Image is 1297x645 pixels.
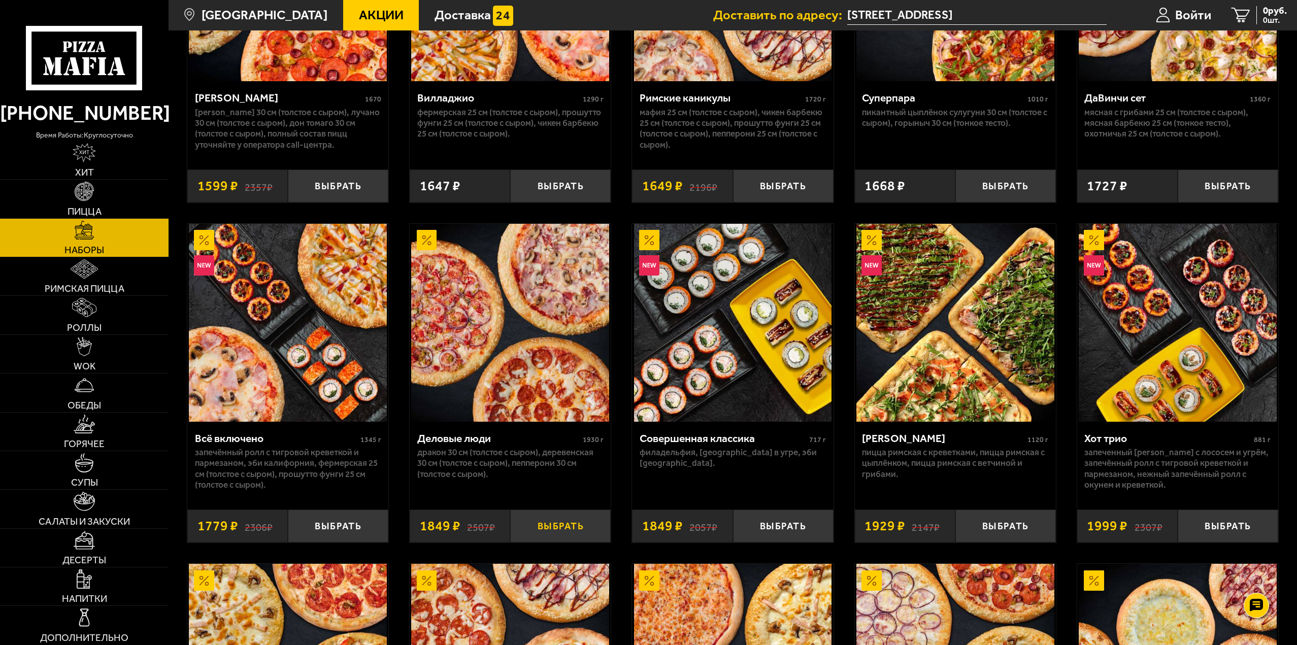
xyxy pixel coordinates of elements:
s: 2307 ₽ [1135,519,1162,533]
span: Наборы [64,245,104,255]
img: Хот трио [1079,224,1277,422]
span: Доставить по адресу: [713,9,847,22]
a: АкционныйНовинкаСовершенная классика [632,224,833,422]
span: 1649 ₽ [642,179,683,193]
p: Запеченный [PERSON_NAME] с лососем и угрём, Запечённый ролл с тигровой креветкой и пармезаном, Не... [1084,447,1271,490]
img: Деловые люди [411,224,609,422]
span: Напитки [62,594,107,603]
span: 1849 ₽ [642,519,683,533]
span: 1120 г [1027,435,1048,444]
img: Акционный [861,230,882,250]
img: Мама Миа [856,224,1054,422]
span: Дополнительно [40,633,128,642]
span: 1779 ₽ [197,519,238,533]
div: Хот трио [1084,432,1251,445]
s: 2357 ₽ [245,179,273,193]
a: АкционныйДеловые люди [410,224,611,422]
span: 1668 ₽ [864,179,905,193]
p: Дракон 30 см (толстое с сыром), Деревенская 30 см (толстое с сыром), Пепперони 30 см (толстое с с... [417,447,604,480]
img: Новинка [194,255,214,276]
span: Десерты [62,555,106,565]
a: АкционныйНовинкаМама Миа [855,224,1056,422]
span: Войти [1175,9,1211,22]
span: 1360 г [1250,95,1271,104]
p: Фермерская 25 см (толстое с сыром), Прошутто Фунги 25 см (толстое с сыром), Чикен Барбекю 25 см (... [417,107,604,140]
div: Суперпара [862,91,1025,105]
s: 2306 ₽ [245,519,273,533]
span: [GEOGRAPHIC_DATA] [202,9,327,22]
span: Хит [75,167,94,177]
button: Выбрать [510,169,611,202]
img: Акционный [417,230,437,250]
s: 2507 ₽ [467,519,495,533]
span: Супы [71,478,98,487]
span: Доставка [435,9,491,22]
span: 1290 г [583,95,604,104]
span: Акции [359,9,404,22]
button: Выбрать [288,510,388,542]
span: 1930 г [583,435,604,444]
span: Салаты и закуски [39,517,130,526]
s: 2196 ₽ [689,179,717,193]
span: Обеды [68,400,101,410]
span: 1345 г [360,435,381,444]
div: Римские каникулы [640,91,803,105]
img: Новинка [861,255,882,276]
img: Новинка [1084,255,1104,276]
span: 717 г [809,435,826,444]
p: Филадельфия, [GEOGRAPHIC_DATA] в угре, Эби [GEOGRAPHIC_DATA]. [640,447,826,469]
button: Выбрать [955,510,1056,542]
span: Роллы [67,323,102,332]
p: Мафия 25 см (толстое с сыром), Чикен Барбекю 25 см (толстое с сыром), Прошутто Фунги 25 см (толст... [640,107,826,150]
span: WOK [74,361,95,371]
p: [PERSON_NAME] 30 см (толстое с сыром), Лучано 30 см (толстое с сыром), Дон Томаго 30 см (толстое ... [195,107,381,150]
button: Выбрать [733,169,834,202]
span: Римская пицца [45,284,124,293]
span: 1999 ₽ [1087,519,1127,533]
button: Выбрать [1178,169,1278,202]
img: Всё включено [189,224,387,422]
span: 1010 г [1027,95,1048,104]
input: Ваш адрес доставки [847,6,1107,25]
div: Деловые люди [417,432,580,445]
a: АкционныйНовинкаХот трио [1077,224,1278,422]
img: Акционный [1084,570,1104,591]
img: Акционный [861,570,882,591]
div: ДаВинчи сет [1084,91,1247,105]
img: Акционный [1084,230,1104,250]
img: 15daf4d41897b9f0e9f617042186c801.svg [493,6,513,26]
span: 1599 ₽ [197,179,238,193]
div: [PERSON_NAME] [862,432,1025,445]
div: [PERSON_NAME] [195,91,362,105]
button: Выбрать [955,169,1056,202]
p: Пицца Римская с креветками, Пицца Римская с цыплёнком, Пицца Римская с ветчиной и грибами. [862,447,1048,480]
span: 1647 ₽ [420,179,460,193]
span: Пицца [68,207,102,216]
span: 881 г [1254,435,1271,444]
p: Запечённый ролл с тигровой креветкой и пармезаном, Эби Калифорния, Фермерская 25 см (толстое с сы... [195,447,381,490]
img: Акционный [417,570,437,591]
button: Выбрать [1178,510,1278,542]
span: 1727 ₽ [1087,179,1127,193]
button: Выбрать [288,169,388,202]
span: 1849 ₽ [420,519,460,533]
img: Акционный [639,230,659,250]
img: Совершенная классика [634,224,832,422]
div: Вилладжио [417,91,580,105]
p: Мясная с грибами 25 см (толстое с сыром), Мясная Барбекю 25 см (тонкое тесто), Охотничья 25 см (т... [1084,107,1271,140]
s: 2147 ₽ [912,519,940,533]
span: 1670 [365,95,381,104]
img: Новинка [639,255,659,276]
img: Акционный [194,570,214,591]
img: Акционный [639,570,659,591]
span: 0 руб. [1263,6,1287,16]
a: АкционныйНовинкаВсё включено [187,224,388,422]
p: Пикантный цыплёнок сулугуни 30 см (толстое с сыром), Горыныч 30 см (тонкое тесто). [862,107,1048,129]
div: Совершенная классика [640,432,807,445]
span: 1720 г [805,95,826,104]
span: 0 шт. [1263,16,1287,24]
button: Выбрать [733,510,834,542]
button: Выбрать [510,510,611,542]
img: Акционный [194,230,214,250]
div: Всё включено [195,432,358,445]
